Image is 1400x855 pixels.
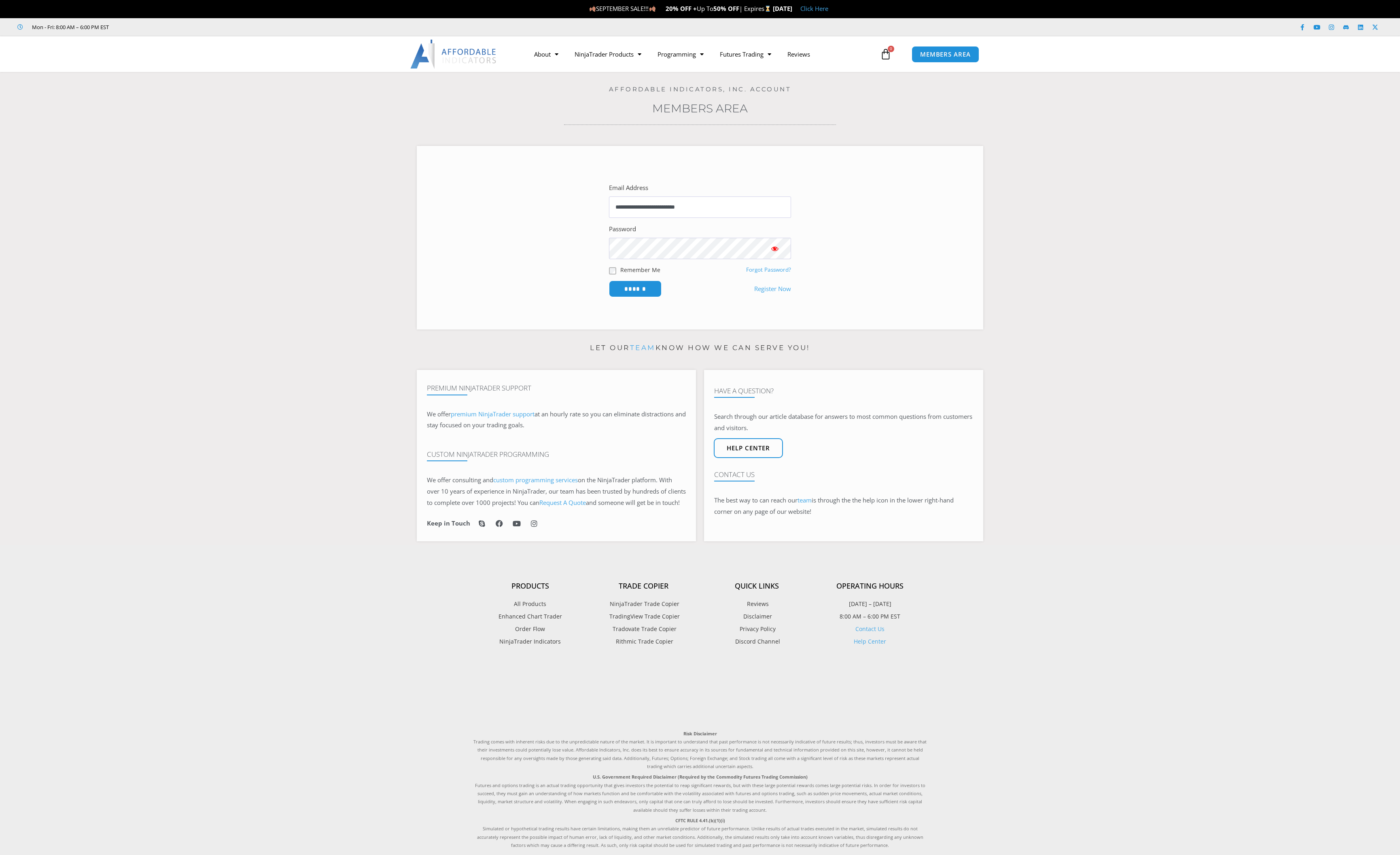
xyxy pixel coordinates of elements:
a: Members Area [652,101,748,115]
span: We offer consulting and [427,476,578,484]
p: Simulated or hypothetical trading results have certain limitations, making them an unreliable pre... [473,817,927,850]
a: Forgot Password? [746,266,791,273]
span: at an hourly rate so you can eliminate distractions and stay focused on your trading goals. [427,410,686,429]
p: Let our know how we can serve you! [417,342,983,355]
span: NinjaTrader Indicators [499,636,561,647]
a: Privacy Policy [700,624,813,634]
strong: U.S. Government Required Disclaimer (Required by the Commodity Futures Trading Commission) [593,774,808,780]
h4: Quick Links [700,582,813,591]
span: Rithmic Trade Copier [614,636,673,647]
span: Privacy Policy [738,624,776,634]
a: 0 [868,42,904,66]
a: Affordable Indicators, Inc. Account [609,85,791,93]
a: Click Here [800,4,828,13]
iframe: Customer reviews powered by Trustpilot [473,665,927,722]
nav: Menu [526,45,878,63]
a: Reviews [700,599,813,609]
span: Mon - Fri: 8:00 AM – 6:00 PM EST [30,22,109,32]
span: Help center [727,445,770,451]
strong: 20% OFF + [666,4,697,13]
p: Trading comes with inherent risks due to the unpredictable nature of the market. It is important ... [473,730,927,771]
h4: Have A Question? [714,387,973,395]
label: Email Address [609,182,648,194]
a: NinjaTrader Trade Copier [587,599,700,609]
span: NinjaTrader Trade Copier [608,599,679,609]
h4: Premium NinjaTrader Support [427,384,686,392]
span: Enhanced Chart Trader [498,611,562,622]
span: 0 [888,46,894,52]
label: Password [609,224,636,235]
a: premium NinjaTrader support [451,410,535,418]
span: Tradovate Trade Copier [611,624,677,634]
a: MEMBERS AREA [912,46,979,63]
p: Search through our article database for answers to most common questions from customers and visit... [714,411,973,434]
a: Enhanced Chart Trader [473,611,587,622]
img: ⌛ [765,6,771,12]
label: Remember Me [620,266,660,274]
a: Help Center [854,638,886,645]
a: All Products [473,599,587,609]
strong: Risk Disclaimer [683,730,717,737]
h6: Keep in Touch [427,519,470,527]
a: About [526,45,566,63]
a: Rithmic Trade Copier [587,636,700,647]
span: on the NinjaTrader platform. With over 10 years of experience in NinjaTrader, our team has been t... [427,476,686,507]
span: Reviews [745,599,769,609]
h4: Contact Us [714,471,973,479]
span: Discord Channel [733,636,780,647]
a: Discord Channel [700,636,813,647]
a: Contact Us [855,625,885,633]
span: MEMBERS AREA [920,51,971,57]
a: Futures Trading [712,45,779,63]
a: team [630,344,655,352]
a: Register Now [754,283,791,295]
a: Disclaimer [700,611,813,622]
span: TradingView Trade Copier [607,611,680,622]
strong: CFTC RULE 4.41.(b)(1)(i) [675,817,725,823]
h4: Products [473,582,587,591]
a: Reviews [779,45,818,63]
h4: Operating Hours [813,582,927,591]
a: TradingView Trade Copier [587,611,700,622]
strong: 50% OFF [713,4,739,13]
span: All Products [514,599,546,609]
p: The best way to can reach our is through the the help icon in the lower right-hand corner on any ... [714,495,973,517]
h4: Trade Copier [587,582,700,591]
img: 🍂 [649,6,655,12]
img: 🍂 [590,6,596,12]
a: NinjaTrader Indicators [473,636,587,647]
a: NinjaTrader Products [566,45,649,63]
span: SEPTEMBER SALE!!! Up To | Expires [589,4,772,13]
a: team [798,496,812,504]
button: Show password [759,238,791,259]
span: Order Flow [515,624,545,634]
a: Programming [649,45,712,63]
a: Help center [714,438,783,458]
img: LogoAI | Affordable Indicators – NinjaTrader [410,40,497,69]
a: custom programming services [493,476,578,484]
p: [DATE] – [DATE] [813,599,927,609]
strong: [DATE] [773,4,792,13]
a: Order Flow [473,624,587,634]
a: Request A Quote [539,498,586,507]
p: Futures and options trading is an actual trading opportunity that gives investors the potential t... [473,773,927,814]
a: Tradovate Trade Copier [587,624,700,634]
span: We offer [427,410,451,418]
h4: Custom NinjaTrader Programming [427,450,686,458]
iframe: Customer reviews powered by Trustpilot [120,23,242,31]
p: 8:00 AM – 6:00 PM EST [813,611,927,622]
span: Disclaimer [741,611,772,622]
